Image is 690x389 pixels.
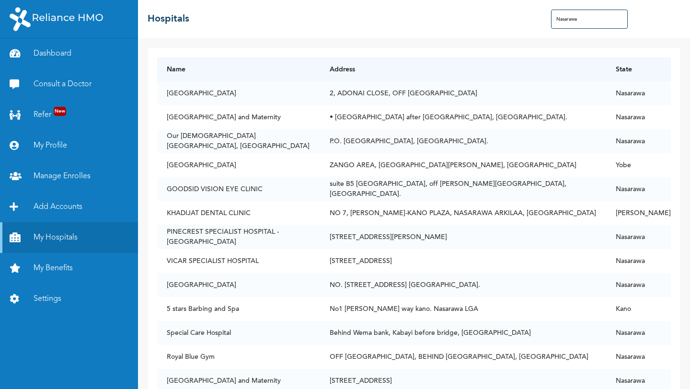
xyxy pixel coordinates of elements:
td: Our [DEMOGRAPHIC_DATA][GEOGRAPHIC_DATA], [GEOGRAPHIC_DATA] [157,129,320,153]
td: Nasarawa [606,129,671,153]
td: Nasarawa [606,321,671,345]
td: Royal Blue Gym [157,345,320,369]
td: NO. [STREET_ADDRESS] [GEOGRAPHIC_DATA]. [320,273,606,297]
th: State [606,57,671,81]
input: Search Hospitals... [551,10,628,29]
td: Nasarawa [606,273,671,297]
td: Nasarawa [606,105,671,129]
td: VICAR SPECIALIST HOSPITAL [157,249,320,273]
td: Nasarawa [606,345,671,369]
td: Special Care Hospital [157,321,320,345]
td: [STREET_ADDRESS][PERSON_NAME] [320,225,606,249]
th: Name [157,57,320,81]
td: Nasarawa [606,249,671,273]
td: GOODSID VISION EYE CLINIC [157,177,320,201]
td: [GEOGRAPHIC_DATA] [157,153,320,177]
td: Nasarawa [606,225,671,249]
span: New [54,107,66,116]
td: suite B5 [GEOGRAPHIC_DATA], off [PERSON_NAME][GEOGRAPHIC_DATA], [GEOGRAPHIC_DATA]. [320,177,606,201]
td: [GEOGRAPHIC_DATA] [157,81,320,105]
h2: Hospitals [148,12,189,26]
td: Kano [606,297,671,321]
td: 5 stars Barbing and Spa [157,297,320,321]
td: [GEOGRAPHIC_DATA] [157,273,320,297]
td: [PERSON_NAME] [606,201,671,225]
td: [GEOGRAPHIC_DATA] and Maternity [157,105,320,129]
td: ZANGO AREA, [GEOGRAPHIC_DATA][PERSON_NAME], [GEOGRAPHIC_DATA] [320,153,606,177]
td: PINECREST SPECIALIST HOSPITAL - [GEOGRAPHIC_DATA] [157,225,320,249]
td: [STREET_ADDRESS] [320,249,606,273]
td: • [GEOGRAPHIC_DATA] after [GEOGRAPHIC_DATA], [GEOGRAPHIC_DATA]. [320,105,606,129]
td: P.O. [GEOGRAPHIC_DATA], [GEOGRAPHIC_DATA]. [320,129,606,153]
td: OFF [GEOGRAPHIC_DATA], BEHIND [GEOGRAPHIC_DATA], [GEOGRAPHIC_DATA] [320,345,606,369]
td: Nasarawa [606,81,671,105]
td: NO 7, [PERSON_NAME]-KANO PLAZA, NASARAWA ARKILAA, [GEOGRAPHIC_DATA] [320,201,606,225]
td: No1 [PERSON_NAME] way kano. Nasarawa LGA [320,297,606,321]
td: 2, ADONAI CLOSE, OFF [GEOGRAPHIC_DATA] [320,81,606,105]
img: RelianceHMO's Logo [10,7,103,31]
th: Address [320,57,606,81]
td: KHADIJAT DENTAL CLINIC [157,201,320,225]
td: Nasarawa [606,177,671,201]
td: Yobe [606,153,671,177]
td: Behind Wema bank, Kabayi before bridge, [GEOGRAPHIC_DATA] [320,321,606,345]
